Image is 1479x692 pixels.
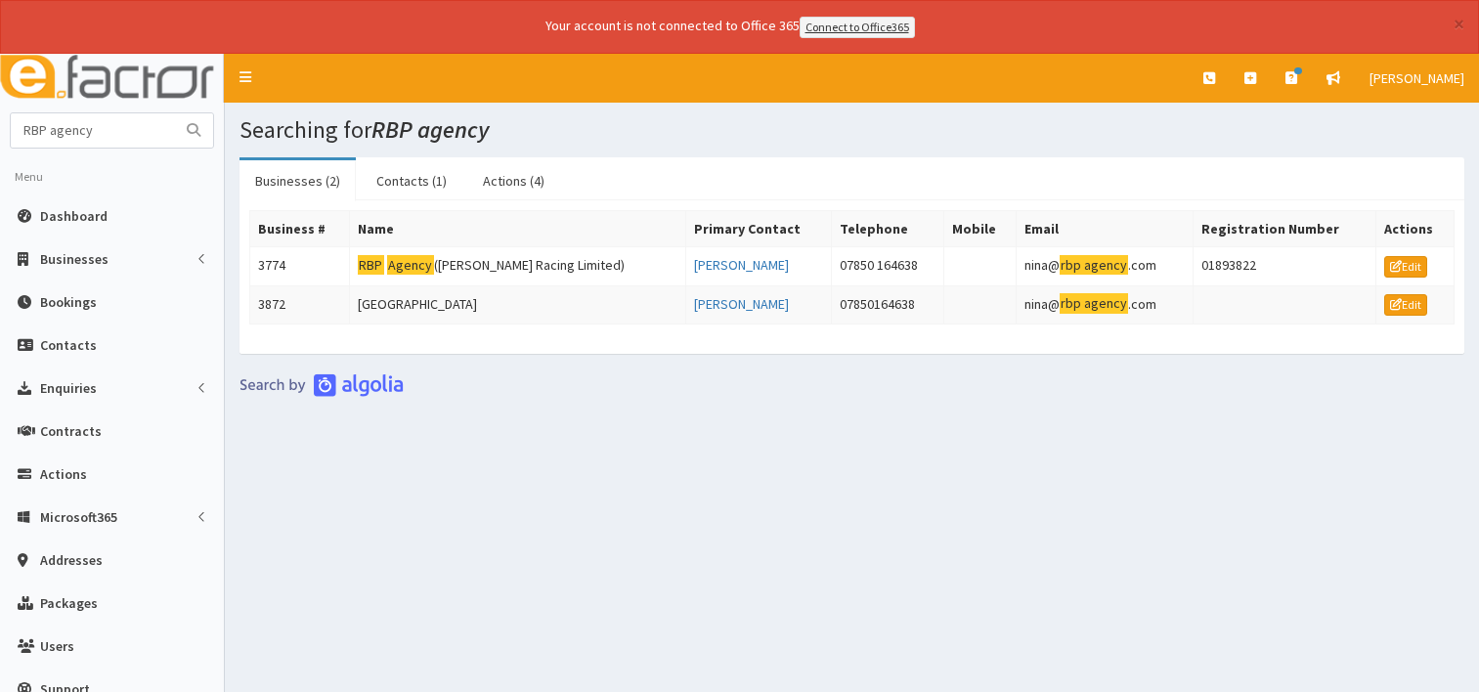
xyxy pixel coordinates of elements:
[1016,285,1193,324] td: nina@ .com
[800,17,915,38] a: Connect to Office365
[1370,69,1464,87] span: [PERSON_NAME]
[40,594,98,612] span: Packages
[1083,293,1129,314] mark: agency
[694,256,789,274] a: [PERSON_NAME]
[387,255,434,276] mark: Agency
[239,117,1464,143] h1: Searching for
[1060,293,1083,314] mark: rbp
[361,160,462,201] a: Contacts (1)
[158,16,1302,38] div: Your account is not connected to Office 365
[239,373,404,397] img: search-by-algolia-light-background.png
[250,246,350,285] td: 3774
[40,207,108,225] span: Dashboard
[11,113,175,148] input: Search...
[1060,255,1083,276] mark: rbp
[40,250,109,268] span: Businesses
[40,551,103,569] span: Addresses
[832,210,944,246] th: Telephone
[1384,256,1427,278] a: Edit
[250,210,350,246] th: Business #
[40,293,97,311] span: Bookings
[371,114,489,145] i: RBP agency
[40,508,117,526] span: Microsoft365
[40,379,97,397] span: Enquiries
[350,246,686,285] td: ([PERSON_NAME] Racing Limited)
[1083,255,1129,276] mark: agency
[1384,294,1427,316] a: Edit
[832,246,944,285] td: 07850 164638
[1355,54,1479,103] a: [PERSON_NAME]
[40,465,87,483] span: Actions
[250,285,350,324] td: 3872
[694,295,789,313] a: [PERSON_NAME]
[944,210,1017,246] th: Mobile
[1016,210,1193,246] th: Email
[40,336,97,354] span: Contacts
[40,637,74,655] span: Users
[350,210,686,246] th: Name
[358,255,384,276] mark: RBP
[1193,246,1376,285] td: 01893822
[40,422,102,440] span: Contracts
[832,285,944,324] td: 07850164638
[685,210,832,246] th: Primary Contact
[350,285,686,324] td: [GEOGRAPHIC_DATA]
[239,160,356,201] a: Businesses (2)
[1193,210,1376,246] th: Registration Number
[1376,210,1455,246] th: Actions
[1016,246,1193,285] td: nina@ .com
[467,160,560,201] a: Actions (4)
[1454,14,1464,34] button: ×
